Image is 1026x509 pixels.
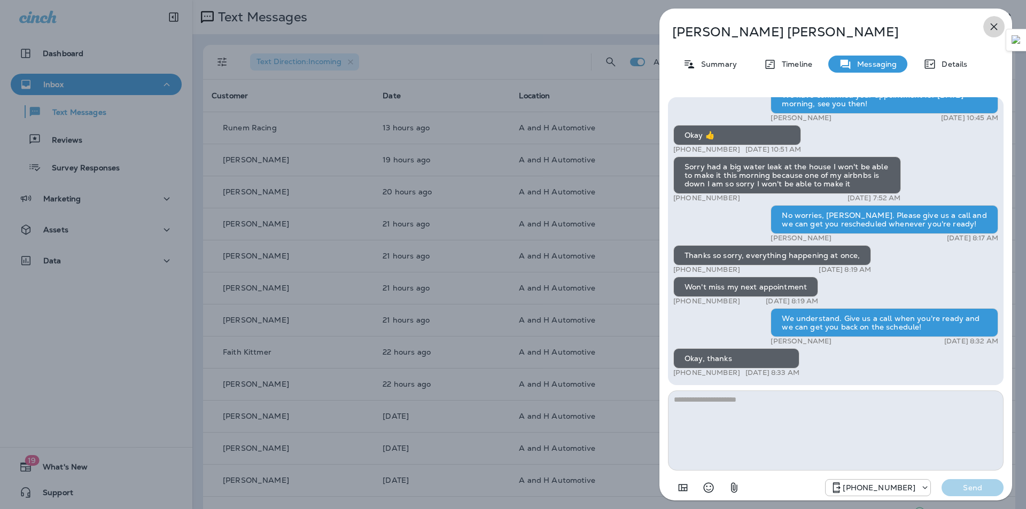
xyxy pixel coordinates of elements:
p: Timeline [776,60,812,68]
div: Okay, thanks [673,348,799,369]
div: We have confirmed your appointment for [DATE] morning, see you then! [771,85,998,114]
p: Details [936,60,967,68]
p: [PHONE_NUMBER] [843,483,915,492]
p: [PERSON_NAME] [771,234,831,242]
div: Won't miss my next appointment [673,277,818,297]
p: [DATE] 8:19 AM [766,297,818,306]
p: [PHONE_NUMBER] [673,369,740,377]
p: [PHONE_NUMBER] [673,265,740,274]
p: [DATE] 8:32 AM [944,337,998,346]
p: Messaging [852,60,897,68]
div: Thanks so sorry, everything happening at once, [673,245,871,265]
button: Add in a premade template [672,477,694,498]
p: [DATE] 8:33 AM [745,369,799,377]
p: [DATE] 10:51 AM [745,145,801,154]
p: [DATE] 7:52 AM [848,194,901,202]
p: [DATE] 8:19 AM [819,265,871,274]
p: [PERSON_NAME] [PERSON_NAME] [672,25,964,40]
p: [PERSON_NAME] [771,337,831,346]
p: [PERSON_NAME] [771,114,831,122]
div: No worries, [PERSON_NAME]. Please give us a call and we can get you rescheduled whenever you're r... [771,205,998,234]
p: Summary [696,60,737,68]
div: Okay 👍 [673,125,801,145]
p: [DATE] 8:17 AM [947,234,998,242]
p: [PHONE_NUMBER] [673,297,740,306]
p: [PHONE_NUMBER] [673,145,740,154]
div: +1 (405) 873-8731 [826,481,930,494]
p: [PHONE_NUMBER] [673,194,740,202]
img: Detect Auto [1012,35,1021,45]
div: Sorry had a big water leak at the house I won't be able to make it this morning because one of my... [673,156,901,194]
button: Select an emoji [698,477,719,498]
div: We understand. Give us a call when you're ready and we can get you back on the schedule! [771,308,998,337]
p: [DATE] 10:45 AM [941,114,998,122]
